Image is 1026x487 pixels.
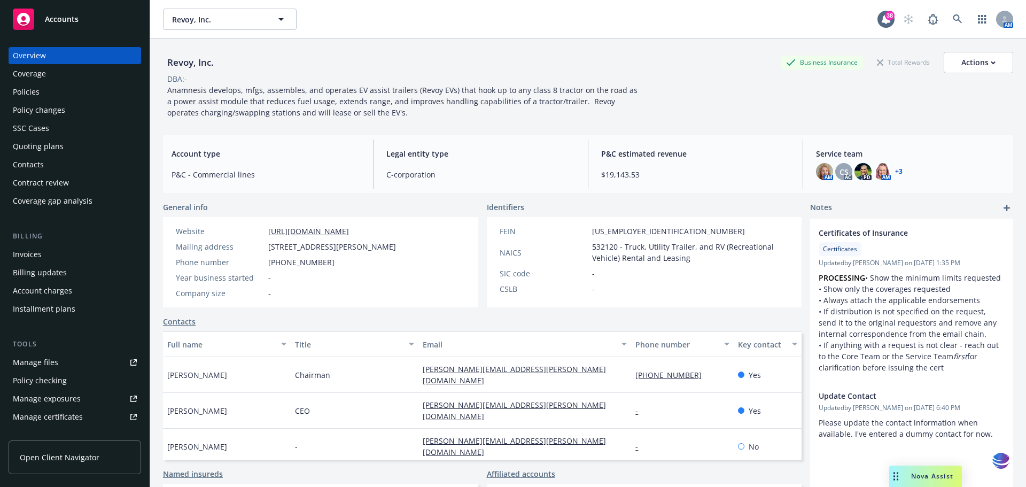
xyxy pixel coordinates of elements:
a: Account charges [9,282,141,299]
a: Manage files [9,354,141,371]
div: Mailing address [176,241,264,252]
div: NAICS [500,247,588,258]
img: photo [854,163,872,180]
button: Email [418,331,631,357]
div: Revoy, Inc. [163,56,218,69]
button: Key contact [734,331,802,357]
div: Phone number [635,339,717,350]
div: Year business started [176,272,264,283]
a: Report a Bug [922,9,944,30]
span: Update Contact [819,390,977,401]
a: Billing updates [9,264,141,281]
span: Open Client Navigator [20,452,99,463]
span: - [592,283,595,295]
span: C-corporation [386,169,575,180]
div: Phone number [176,257,264,268]
div: Manage claims [13,427,67,444]
div: Update ContactUpdatedby [PERSON_NAME] on [DATE] 6:40 PMPlease update the contact information when... [810,382,1013,448]
div: Coverage gap analysis [13,192,92,210]
a: Policies [9,83,141,101]
span: [PERSON_NAME] [167,441,227,452]
p: • Show the minimum limits requested • Show only the coverages requested • Always attach the appli... [819,272,1005,373]
div: Email [423,339,615,350]
a: Manage exposures [9,390,141,407]
div: Manage exposures [13,390,81,407]
span: - [592,268,595,279]
button: Full name [163,331,291,357]
img: photo [874,163,891,180]
a: [PERSON_NAME][EMAIL_ADDRESS][PERSON_NAME][DOMAIN_NAME] [423,364,606,385]
a: Contacts [163,316,196,327]
div: SSC Cases [13,120,49,137]
a: SSC Cases [9,120,141,137]
a: Coverage gap analysis [9,192,141,210]
span: Updated by [PERSON_NAME] on [DATE] 6:40 PM [819,403,1005,413]
span: Certificates [823,244,857,254]
span: P&C - Commercial lines [172,169,360,180]
div: Policies [13,83,40,101]
a: - [635,406,647,416]
div: Title [295,339,402,350]
div: Actions [961,52,996,73]
span: Legal entity type [386,148,575,159]
span: - [295,441,298,452]
span: No [749,441,759,452]
button: Title [291,331,418,357]
a: Named insureds [163,468,223,480]
div: Full name [167,339,275,350]
a: Accounts [9,4,141,34]
strong: PROCESSING [819,273,865,283]
a: [PERSON_NAME][EMAIL_ADDRESS][PERSON_NAME][DOMAIN_NAME] [423,436,606,457]
span: [PERSON_NAME] [167,369,227,381]
div: Business Insurance [781,56,863,69]
span: CEO [295,405,310,416]
span: [PERSON_NAME] [167,405,227,416]
div: Quoting plans [13,138,64,155]
div: 38 [885,11,895,20]
button: Phone number [631,331,733,357]
div: SIC code [500,268,588,279]
span: Revoy, Inc. [172,14,265,25]
button: Revoy, Inc. [163,9,297,30]
button: Actions [944,52,1013,73]
a: Installment plans [9,300,141,318]
div: Overview [13,47,46,64]
span: $19,143.53 [601,169,790,180]
div: Coverage [13,65,46,82]
div: Contract review [13,174,69,191]
div: Manage certificates [13,408,83,426]
div: FEIN [500,226,588,237]
a: Affiliated accounts [487,468,555,480]
span: General info [163,202,208,213]
div: DBA: - [167,73,187,84]
span: Accounts [45,15,79,24]
a: [URL][DOMAIN_NAME] [268,226,349,236]
a: Overview [9,47,141,64]
div: Certificates of InsuranceCertificatesUpdatedby [PERSON_NAME] on [DATE] 1:35 PMPROCESSING• Show th... [810,219,1013,382]
span: Certificates of Insurance [819,227,977,238]
span: P&C estimated revenue [601,148,790,159]
span: Service team [816,148,1005,159]
a: Quoting plans [9,138,141,155]
em: first [953,351,967,361]
div: Contacts [13,156,44,173]
a: Contract review [9,174,141,191]
span: Yes [749,405,761,416]
div: Billing updates [13,264,67,281]
div: CSLB [500,283,588,295]
a: +3 [895,168,903,175]
span: Chairman [295,369,330,381]
img: photo [816,163,833,180]
a: Switch app [971,9,993,30]
a: Contacts [9,156,141,173]
span: - [268,272,271,283]
span: Notes [810,202,832,214]
span: [STREET_ADDRESS][PERSON_NAME] [268,241,396,252]
a: Manage claims [9,427,141,444]
span: 532120 - Truck, Utility Trailer, and RV (Recreational Vehicle) Rental and Leasing [592,241,789,264]
span: Updated by [PERSON_NAME] on [DATE] 1:35 PM [819,258,1005,268]
a: Policy checking [9,372,141,389]
a: Start snowing [898,9,919,30]
div: Policy checking [13,372,67,389]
